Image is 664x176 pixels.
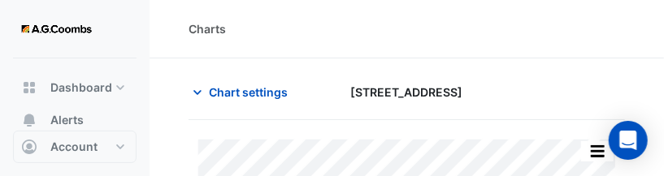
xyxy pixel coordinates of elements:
[13,104,137,136] button: Alerts
[13,71,137,104] button: Dashboard
[20,13,93,45] img: Company Logo
[50,139,98,155] span: Account
[609,121,648,160] div: Open Intercom Messenger
[581,141,614,161] button: More Options
[209,84,288,101] span: Chart settings
[351,84,463,101] span: [STREET_ADDRESS]
[21,112,37,128] app-icon: Alerts
[21,79,37,96] app-icon: Dashboard
[50,79,112,96] span: Dashboard
[189,20,226,37] div: Charts
[189,78,298,106] button: Chart settings
[50,112,84,128] span: Alerts
[13,131,137,163] button: Account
